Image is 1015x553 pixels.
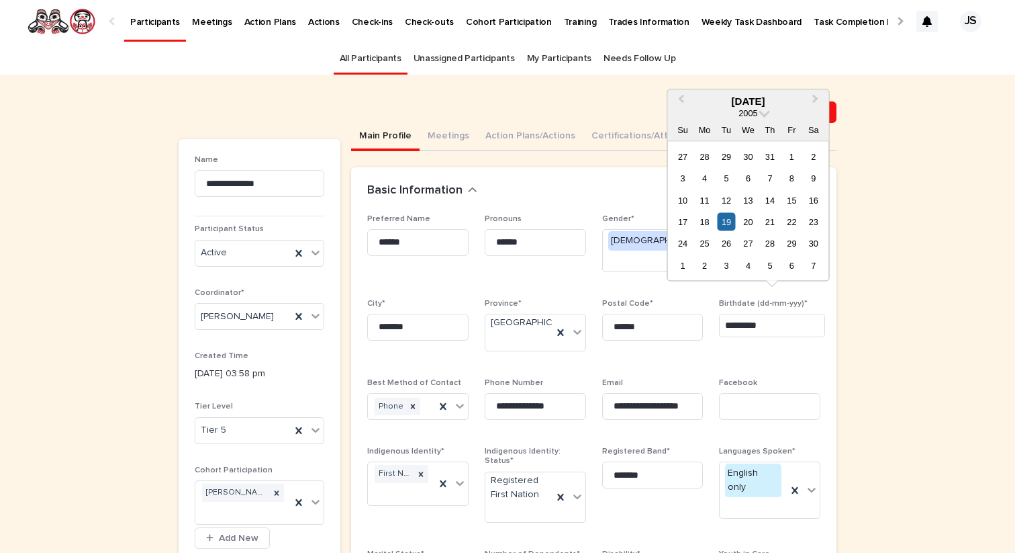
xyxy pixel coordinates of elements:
[695,213,714,231] div: Choose Monday, April 18th, 2005
[367,379,461,387] span: Best Method of Contact
[739,191,757,209] div: Choose Wednesday, April 13th, 2005
[195,225,264,233] span: Participant Status
[739,169,757,187] div: Choose Wednesday, April 6th, 2005
[695,147,714,165] div: Choose Monday, March 28th, 2005
[719,379,757,387] span: Facebook
[739,120,757,138] div: We
[202,484,269,502] div: [PERSON_NAME] [PERSON_NAME] - SPP- [DATE]
[367,215,430,223] span: Preferred Name
[195,527,270,549] button: Add New
[695,191,714,209] div: Choose Monday, April 11th, 2005
[717,191,735,209] div: Choose Tuesday, April 12th, 2005
[485,448,561,465] span: Indigenous Identity: Status*
[491,474,547,502] span: Registered First Nation
[673,147,691,165] div: Choose Sunday, March 27th, 2005
[804,213,822,231] div: Choose Saturday, April 23rd, 2005
[673,256,691,274] div: Choose Sunday, May 1st, 2005
[219,534,258,543] span: Add New
[738,108,757,118] span: 2005
[602,215,634,223] span: Gender*
[583,123,719,151] button: Certifications/Attachments
[719,448,795,456] span: Languages Spoken*
[673,120,691,138] div: Su
[761,213,779,231] div: Choose Thursday, April 21st, 2005
[783,256,801,274] div: Choose Friday, May 6th, 2005
[195,466,273,474] span: Cohort Participation
[602,300,653,308] span: Postal Code*
[739,235,757,253] div: Choose Wednesday, April 27th, 2005
[804,235,822,253] div: Choose Saturday, April 30th, 2005
[761,120,779,138] div: Th
[719,300,808,308] span: Birthdate (dd-mm-yyy)*
[667,95,828,107] div: [DATE]
[527,43,591,75] a: My Participants
[783,213,801,231] div: Choose Friday, April 22nd, 2005
[717,235,735,253] div: Choose Tuesday, April 26th, 2005
[783,235,801,253] div: Choose Friday, April 29th, 2005
[375,465,414,483] div: First Nations
[695,235,714,253] div: Choose Monday, April 25th, 2005
[717,169,735,187] div: Choose Tuesday, April 5th, 2005
[673,169,691,187] div: Choose Sunday, April 3rd, 2005
[603,43,675,75] a: Needs Follow Up
[195,289,244,297] span: Coordinator*
[669,91,690,112] button: Previous Month
[351,123,420,151] button: Main Profile
[195,402,233,411] span: Tier Level
[761,169,779,187] div: Choose Thursday, April 7th, 2005
[761,256,779,274] div: Choose Thursday, May 5th, 2005
[672,145,824,276] div: month 2005-04
[367,183,463,198] h2: Basic Information
[725,464,781,497] div: English only
[673,235,691,253] div: Choose Sunday, April 24th, 2005
[602,379,623,387] span: Email
[804,191,822,209] div: Choose Saturday, April 16th, 2005
[783,169,801,187] div: Choose Friday, April 8th, 2005
[420,123,477,151] button: Meetings
[201,246,227,260] span: Active
[761,147,779,165] div: Choose Thursday, March 31st, 2005
[367,300,385,308] span: City*
[195,156,218,164] span: Name
[806,91,828,112] button: Next Month
[485,379,543,387] span: Phone Number
[195,367,324,381] p: [DATE] 03:58 pm
[804,169,822,187] div: Choose Saturday, April 9th, 2005
[27,8,96,35] img: rNyI97lYS1uoOg9yXW8k
[367,183,477,198] button: Basic Information
[414,43,515,75] a: Unassigned Participants
[673,191,691,209] div: Choose Sunday, April 10th, 2005
[804,120,822,138] div: Sa
[717,147,735,165] div: Choose Tuesday, March 29th, 2005
[673,213,691,231] div: Choose Sunday, April 17th, 2005
[602,448,670,456] span: Registered Band*
[761,191,779,209] div: Choose Thursday, April 14th, 2005
[717,213,735,231] div: Choose Tuesday, April 19th, 2005
[340,43,401,75] a: All Participants
[804,147,822,165] div: Choose Saturday, April 2nd, 2005
[375,398,405,416] div: Phone
[695,256,714,274] div: Choose Monday, May 2nd, 2005
[367,448,444,456] span: Indigenous Identity*
[491,316,583,330] span: [GEOGRAPHIC_DATA]
[761,235,779,253] div: Choose Thursday, April 28th, 2005
[717,256,735,274] div: Choose Tuesday, May 3rd, 2005
[608,231,714,251] div: [DEMOGRAPHIC_DATA]
[717,120,735,138] div: Tu
[195,352,248,360] span: Created Time
[485,300,522,308] span: Province*
[485,215,522,223] span: Pronouns
[783,120,801,138] div: Fr
[201,310,274,324] span: [PERSON_NAME]
[804,256,822,274] div: Choose Saturday, May 7th, 2005
[739,147,757,165] div: Choose Wednesday, March 30th, 2005
[201,423,226,437] span: Tier 5
[739,213,757,231] div: Choose Wednesday, April 20th, 2005
[695,169,714,187] div: Choose Monday, April 4th, 2005
[960,11,981,32] div: JS
[477,123,583,151] button: Action Plans/Actions
[783,147,801,165] div: Choose Friday, April 1st, 2005
[739,256,757,274] div: Choose Wednesday, May 4th, 2005
[695,120,714,138] div: Mo
[783,191,801,209] div: Choose Friday, April 15th, 2005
